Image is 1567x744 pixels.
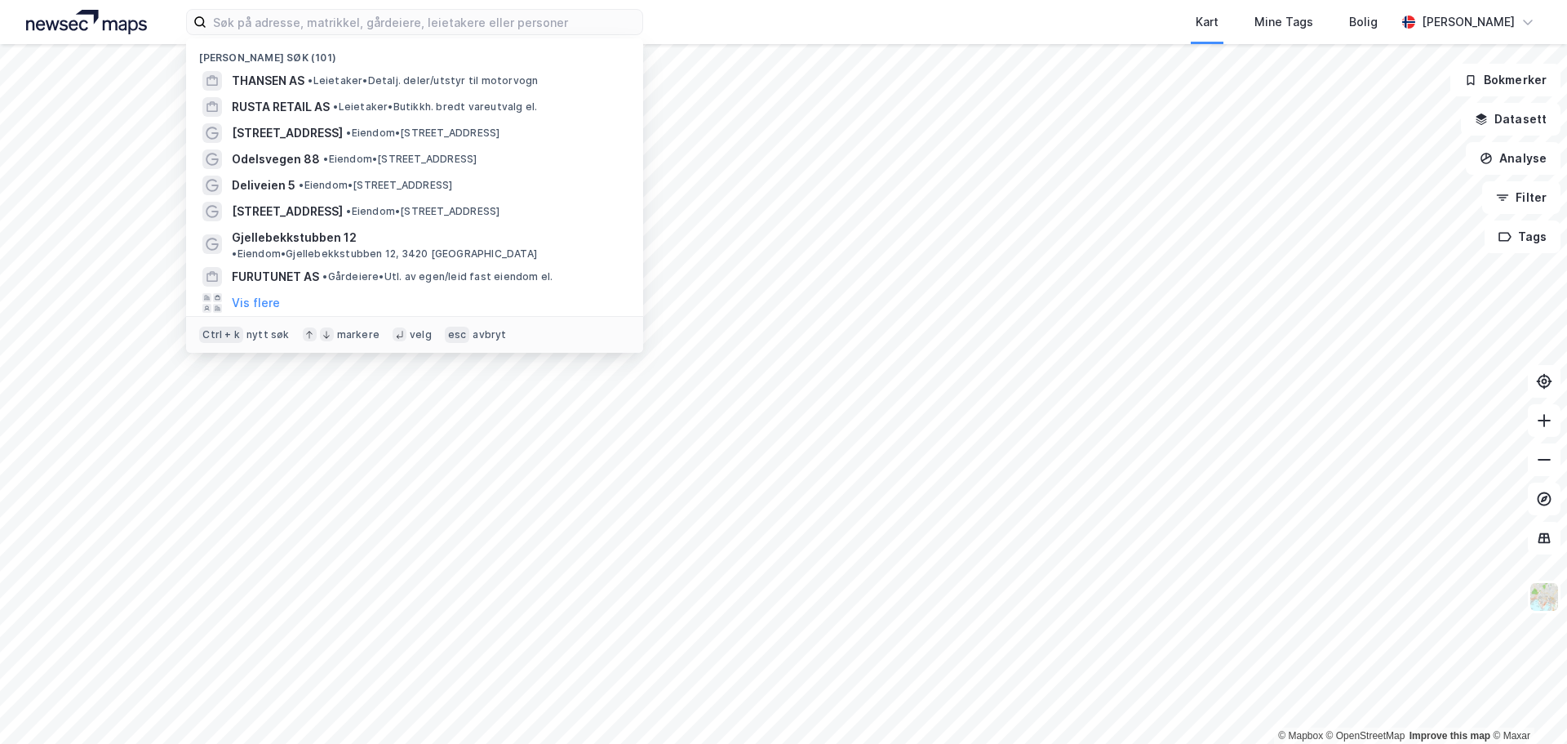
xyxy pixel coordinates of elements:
button: Bokmerker [1450,64,1560,96]
span: Eiendom • [STREET_ADDRESS] [323,153,477,166]
span: THANSEN AS [232,71,304,91]
input: Søk på adresse, matrikkel, gårdeiere, leietakere eller personer [206,10,642,34]
span: Gjellebekkstubben 12 [232,228,357,247]
div: Mine Tags [1254,12,1313,32]
div: avbryt [473,328,506,341]
a: Improve this map [1409,730,1490,742]
div: Bolig [1349,12,1378,32]
span: [STREET_ADDRESS] [232,123,343,143]
a: Mapbox [1278,730,1323,742]
button: Vis flere [232,293,280,313]
span: Leietaker • Detalj. deler/utstyr til motorvogn [308,74,538,87]
span: FURUTUNET AS [232,267,319,287]
span: • [333,100,338,113]
span: Odelsvegen 88 [232,149,320,169]
span: [STREET_ADDRESS] [232,202,343,221]
div: markere [337,328,380,341]
a: OpenStreetMap [1326,730,1405,742]
span: • [308,74,313,87]
div: Kart [1196,12,1219,32]
button: Datasett [1461,103,1560,136]
img: logo.a4113a55bc3d86da70a041830d287a7e.svg [26,10,147,34]
span: • [323,153,328,165]
img: Z [1529,581,1560,613]
button: Tags [1485,221,1560,253]
span: • [299,179,304,191]
div: [PERSON_NAME] [1422,12,1515,32]
div: [PERSON_NAME] søk (101) [186,38,643,68]
span: Eiendom • Gjellebekkstubben 12, 3420 [GEOGRAPHIC_DATA] [232,247,537,261]
span: Deliveien 5 [232,176,295,195]
div: nytt søk [246,328,290,341]
span: • [346,205,351,217]
span: Gårdeiere • Utl. av egen/leid fast eiendom el. [322,270,553,283]
span: RUSTA RETAIL AS [232,97,330,117]
span: • [346,127,351,139]
button: Analyse [1466,142,1560,175]
span: Eiendom • [STREET_ADDRESS] [346,205,499,218]
button: Filter [1482,181,1560,214]
div: Ctrl + k [199,327,243,343]
span: • [232,247,237,260]
span: Eiendom • [STREET_ADDRESS] [299,179,452,192]
span: • [322,270,327,283]
span: Leietaker • Butikkh. bredt vareutvalg el. [333,100,537,114]
span: Eiendom • [STREET_ADDRESS] [346,127,499,140]
div: velg [410,328,432,341]
div: esc [445,327,470,343]
iframe: Chat Widget [1485,666,1567,744]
